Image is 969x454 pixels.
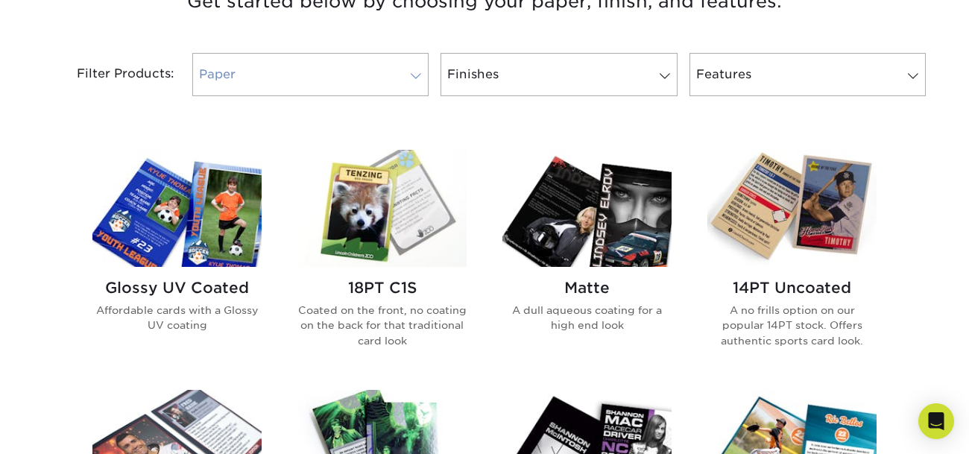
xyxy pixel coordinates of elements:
a: 14PT Uncoated Trading Cards 14PT Uncoated A no frills option on our popular 14PT stock. Offers au... [707,150,877,372]
img: Matte Trading Cards [502,150,672,267]
p: Coated on the front, no coating on the back for that traditional card look [297,303,467,348]
p: Affordable cards with a Glossy UV coating [92,303,262,333]
a: 18PT C1S Trading Cards 18PT C1S Coated on the front, no coating on the back for that traditional ... [297,150,467,372]
a: Features [689,53,926,96]
a: Paper [192,53,429,96]
div: Open Intercom Messenger [918,403,954,439]
img: 14PT Uncoated Trading Cards [707,150,877,267]
a: Matte Trading Cards Matte A dull aqueous coating for a high end look [502,150,672,372]
h2: Glossy UV Coated [92,279,262,297]
img: 18PT C1S Trading Cards [297,150,467,267]
h2: Matte [502,279,672,297]
h2: 14PT Uncoated [707,279,877,297]
div: Filter Products: [37,53,186,96]
p: A dull aqueous coating for a high end look [502,303,672,333]
img: Glossy UV Coated Trading Cards [92,150,262,267]
a: Finishes [441,53,677,96]
h2: 18PT C1S [297,279,467,297]
a: Glossy UV Coated Trading Cards Glossy UV Coated Affordable cards with a Glossy UV coating [92,150,262,372]
p: A no frills option on our popular 14PT stock. Offers authentic sports card look. [707,303,877,348]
